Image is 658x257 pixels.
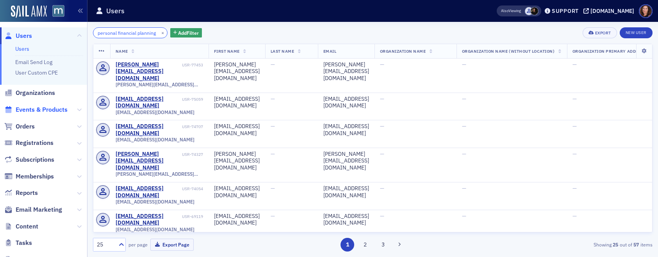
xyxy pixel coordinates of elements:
a: Organizations [4,89,55,97]
button: AddFilter [170,28,202,38]
span: Viewing [501,8,521,14]
span: Email [323,48,337,54]
span: First Name [214,48,240,54]
a: [EMAIL_ADDRESS][DOMAIN_NAME] [116,213,181,227]
span: Justin Chase [525,7,533,15]
div: [EMAIL_ADDRESS][DOMAIN_NAME] [214,185,260,199]
span: — [462,185,466,192]
div: [EMAIL_ADDRESS][DOMAIN_NAME] [323,123,369,137]
a: Email Send Log [15,59,52,66]
a: Memberships [4,172,54,181]
span: Subscriptions [16,155,54,164]
a: [EMAIL_ADDRESS][DOMAIN_NAME] [116,96,181,109]
div: [PERSON_NAME][EMAIL_ADDRESS][DOMAIN_NAME] [323,151,369,171]
div: [EMAIL_ADDRESS][DOMAIN_NAME] [116,123,181,137]
strong: 25 [612,241,620,248]
span: — [572,123,577,130]
button: Export Page [150,239,194,251]
a: View Homepage [47,5,64,18]
div: [PERSON_NAME][EMAIL_ADDRESS][DOMAIN_NAME] [214,151,260,171]
span: — [572,212,577,220]
button: × [159,29,166,36]
span: — [271,212,275,220]
span: — [462,61,466,68]
span: [PERSON_NAME][EMAIL_ADDRESS][DOMAIN_NAME] [116,171,203,177]
span: [EMAIL_ADDRESS][DOMAIN_NAME] [116,227,194,232]
button: 2 [358,238,372,252]
span: — [271,95,275,102]
span: Name [116,48,128,54]
span: — [572,61,577,68]
span: — [271,61,275,68]
span: Users [16,32,32,40]
a: Orders [4,122,35,131]
div: USR-69119 [182,214,203,219]
a: Subscriptions [4,155,54,164]
span: — [380,123,384,130]
div: Support [552,7,579,14]
span: Reports [16,189,38,197]
span: Content [16,222,38,231]
div: [DOMAIN_NAME] [590,7,634,14]
span: — [271,185,275,192]
span: [PERSON_NAME][EMAIL_ADDRESS][DOMAIN_NAME] [116,82,203,87]
label: per page [128,241,148,248]
span: Events & Products [16,105,68,114]
input: Search… [93,27,168,38]
div: [PERSON_NAME][EMAIL_ADDRESS][DOMAIN_NAME] [116,61,181,82]
div: [EMAIL_ADDRESS][DOMAIN_NAME] [214,213,260,227]
strong: 57 [632,241,640,248]
div: Export [595,31,611,35]
span: — [572,95,577,102]
div: Also [501,8,508,13]
span: Organization Name (Without Location) [462,48,555,54]
div: USR-77453 [182,62,203,68]
span: Lauren McDonough [530,7,539,15]
span: — [462,123,466,130]
span: Organization Name [380,48,426,54]
span: — [380,61,384,68]
span: Organizations [16,89,55,97]
a: Reports [4,189,38,197]
button: [DOMAIN_NAME] [583,8,637,14]
span: Email Marketing [16,205,62,214]
span: — [462,95,466,102]
span: Orders [16,122,35,131]
a: User Custom CPE [15,69,58,76]
div: USR-75059 [182,97,203,102]
span: — [572,185,577,192]
span: Last Name [271,48,294,54]
div: [EMAIL_ADDRESS][DOMAIN_NAME] [323,213,369,227]
a: [EMAIL_ADDRESS][DOMAIN_NAME] [116,185,181,199]
h1: Users [106,6,125,16]
a: Tasks [4,239,32,247]
span: — [271,150,275,157]
a: New User [620,27,653,38]
div: [EMAIL_ADDRESS][DOMAIN_NAME] [323,96,369,109]
a: [PERSON_NAME][EMAIL_ADDRESS][DOMAIN_NAME] [116,151,181,171]
a: Email Marketing [4,205,62,214]
a: Events & Products [4,105,68,114]
div: 25 [97,241,114,249]
span: — [271,123,275,130]
div: [EMAIL_ADDRESS][DOMAIN_NAME] [323,185,369,199]
button: Export [583,27,617,38]
div: Showing out of items [471,241,653,248]
span: — [380,95,384,102]
div: USR-74054 [182,186,203,191]
div: [PERSON_NAME][EMAIL_ADDRESS][DOMAIN_NAME] [323,61,369,82]
span: [EMAIL_ADDRESS][DOMAIN_NAME] [116,109,194,115]
span: [EMAIL_ADDRESS][DOMAIN_NAME] [116,199,194,205]
img: SailAMX [11,5,47,18]
span: — [380,212,384,220]
a: Users [4,32,32,40]
span: — [572,150,577,157]
span: Profile [639,4,653,18]
span: Add Filter [178,29,199,36]
span: Registrations [16,139,53,147]
a: Content [4,222,38,231]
